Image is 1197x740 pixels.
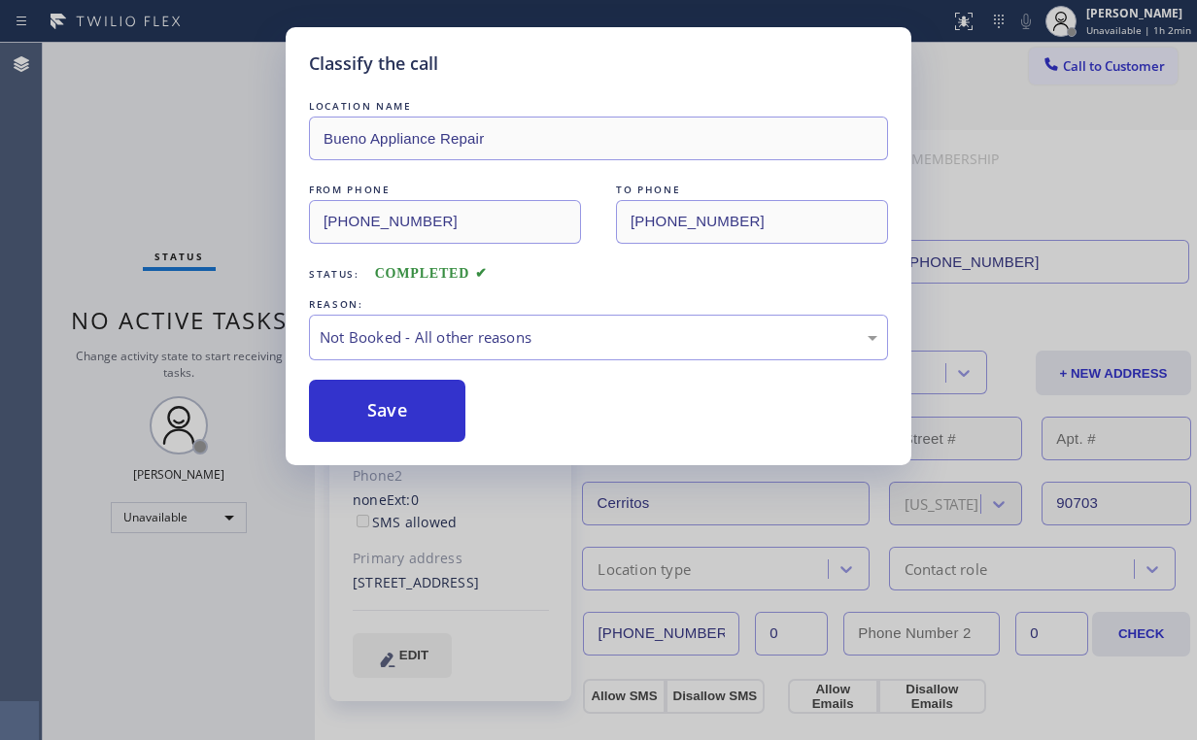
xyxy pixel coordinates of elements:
[616,200,888,244] input: To phone
[309,267,359,281] span: Status:
[375,266,488,281] span: COMPLETED
[309,294,888,315] div: REASON:
[616,180,888,200] div: TO PHONE
[309,50,438,77] h5: Classify the call
[320,326,877,349] div: Not Booked - All other reasons
[309,200,581,244] input: From phone
[309,380,465,442] button: Save
[309,96,888,117] div: LOCATION NAME
[309,180,581,200] div: FROM PHONE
